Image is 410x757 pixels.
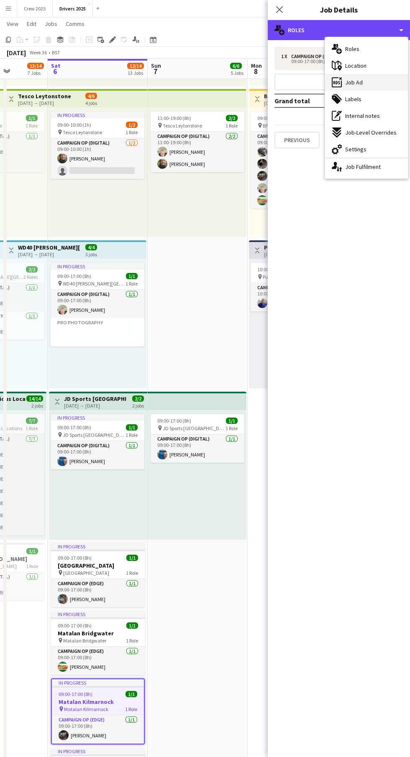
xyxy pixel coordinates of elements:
[51,414,144,469] app-job-card: In progress09:00-17:00 (8h)1/1 JD Sports [GEOGRAPHIC_DATA]1 RoleCampaign Op (Digital)1/109:00-17:...
[51,630,145,637] h3: Matalan Bridgwater
[18,251,80,257] div: [DATE] → [DATE]
[63,570,109,576] span: [GEOGRAPHIC_DATA]
[231,70,243,76] div: 5 Jobs
[52,698,144,706] h3: Matalan Kilmarnock
[157,115,191,121] span: 11:00-19:00 (8h)
[27,20,36,28] span: Edit
[126,555,138,561] span: 1/1
[51,290,144,318] app-card-role: Campaign Op (Digital)1/109:00-17:00 (8h)[PERSON_NAME]
[26,395,43,402] span: 14/14
[63,637,106,644] span: Matalan Bridgwater
[264,244,315,251] h3: Pure Gym Mitcham
[51,62,61,69] span: Sat
[126,691,137,697] span: 1/1
[126,280,138,287] span: 1 Role
[345,62,366,69] span: Location
[58,555,92,561] span: 09:00-17:00 (8h)
[66,20,85,28] span: Comms
[345,112,380,120] span: Internal notes
[23,274,38,280] span: 2 Roles
[151,434,244,463] app-card-role: Campaign Op (Digital)1/109:00-17:00 (8h)[PERSON_NAME]
[51,318,144,347] app-card-role-placeholder: Pro Photography
[51,579,145,607] app-card-role: Campaign Op (Edge)1/109:00-17:00 (8h)[PERSON_NAME]
[151,414,244,463] div: 09:00-17:00 (8h)1/1 JD Sports [GEOGRAPHIC_DATA]1 RoleCampaign Op (Digital)1/109:00-17:00 (8h)[PER...
[45,20,57,28] span: Jobs
[125,706,137,712] span: 1 Role
[7,48,26,57] div: [DATE]
[23,18,40,29] a: Edit
[126,273,138,279] span: 1/1
[345,129,397,136] span: Job-Level Overrides
[59,691,92,697] span: 09:00-17:00 (8h)
[127,63,144,69] span: 12/14
[225,425,238,431] span: 1 Role
[51,138,144,179] app-card-role: Campaign Op (Digital)1/209:00-10:00 (1h)[PERSON_NAME]
[57,273,91,279] span: 09:00-17:00 (8h)
[51,414,144,421] div: In progress
[51,263,144,347] app-job-card: In progress09:00-17:00 (8h)1/1 WD40 [PERSON_NAME][GEOGRAPHIC_DATA]1 RoleCampaign Op (Digital)1/10...
[31,402,43,409] div: 2 jobs
[51,112,144,179] app-job-card: In progress09:00-10:00 (1h)1/2 Tesco Leytonstone1 RoleCampaign Op (Digital)1/209:00-10:00 (1h)[PE...
[41,18,61,29] a: Jobs
[85,99,97,106] div: 4 jobs
[18,92,71,100] h3: Tesco Leytonstone
[3,18,22,29] a: View
[226,418,238,424] span: 1/1
[163,122,202,129] span: Tesco Leytonstone
[151,112,244,172] app-job-card: 11:00-19:00 (8h)2/2 Tesco Leytonstone1 RoleCampaign Op (Digital)2/211:00-19:00 (8h)[PERSON_NAME][...
[26,122,38,129] span: 1 Role
[251,263,344,311] app-job-card: 10:00-18:00 (8h)1/1 Pure Gym Mitcham1 RoleCampaign Op (Digital)1/110:00-18:00 (8h)[PERSON_NAME]
[128,70,143,76] div: 13 Jobs
[51,441,144,469] app-card-role: Campaign Op (Digital)1/109:00-17:00 (8h)[PERSON_NAME]
[85,93,97,99] span: 4/6
[263,122,325,129] span: BP (Wild Bean) Various Locations
[268,20,410,40] div: Roles
[18,100,71,106] div: [DATE] → [DATE]
[28,49,49,56] span: Week 36
[230,63,242,69] span: 6/6
[251,283,344,311] app-card-role: Campaign Op (Digital)1/110:00-18:00 (8h)[PERSON_NAME]
[51,611,145,675] app-job-card: In progress09:00-17:00 (8h)1/1Matalan Bridgwater Matalan Bridgwater1 RoleCampaign Op (Edge)1/109:...
[157,418,191,424] span: 09:00-17:00 (8h)
[126,622,138,629] span: 1/1
[51,562,145,569] h3: [GEOGRAPHIC_DATA]
[27,63,44,69] span: 13/14
[274,132,320,148] button: Previous
[26,418,38,424] span: 7/7
[51,678,145,744] app-job-card: In progress09:00-17:00 (8h)1/1Matalan Kilmarnock Matalan Kilmarnock1 RoleCampaign Op (Edge)1/109:...
[51,112,144,118] div: In progress
[264,92,326,100] h3: BP (Wild Bean) Various Locations
[52,679,144,686] div: In progress
[126,432,138,438] span: 1 Role
[225,122,238,129] span: 1 Role
[251,62,262,69] span: Mon
[263,274,304,280] span: Pure Gym Mitcham
[251,112,344,209] div: 09:00-17:00 (8h)5/5 BP (Wild Bean) Various Locations1 RoleCampaign Op (Digital)5/509:00-17:00 (8h...
[63,432,126,438] span: JD Sports [GEOGRAPHIC_DATA]
[345,79,363,86] span: Job Ad
[268,4,410,15] h3: Job Details
[17,0,53,17] button: Crew 2025
[57,424,91,431] span: 09:00-17:00 (8h)
[264,251,315,257] div: [DATE] → [DATE]
[51,748,145,754] div: In progress
[264,100,326,106] div: [DATE] → [DATE]
[26,425,38,431] span: 1 Role
[126,570,138,576] span: 1 Role
[63,129,102,135] span: Tesco Leytonstone
[126,129,138,135] span: 1 Role
[64,706,108,712] span: Matalan Kilmarnock
[52,715,144,744] app-card-role: Campaign Op (Edge)1/109:00-17:00 (8h)[PERSON_NAME]
[51,647,145,675] app-card-role: Campaign Op (Edge)1/109:00-17:00 (8h)[PERSON_NAME]
[126,424,138,431] span: 1/1
[26,563,38,569] span: 1 Role
[132,402,144,409] div: 2 jobs
[257,266,291,273] span: 10:00-18:00 (8h)
[64,395,126,403] h3: JD Sports [GEOGRAPHIC_DATA]
[85,244,97,250] span: 4/4
[163,425,225,431] span: JD Sports [GEOGRAPHIC_DATA]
